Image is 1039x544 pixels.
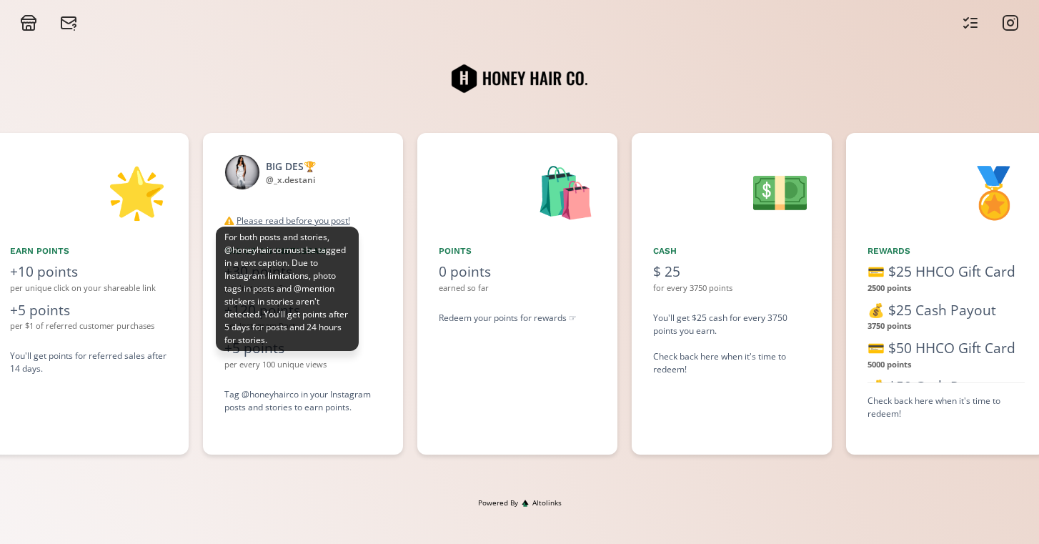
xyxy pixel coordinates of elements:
div: Check back here when it's time to redeem! [868,395,1025,420]
u: Please read before you post! [237,214,350,227]
div: BIG DES🏆 [266,159,316,174]
img: 481202503_654205087053459_2498824719562444633_n.jpg [224,154,260,190]
div: @ _x.destani [266,174,316,187]
span: Altolinks [532,498,562,508]
div: You'll get $25 cash for every 3750 points you earn. Check back here when it's time to redeem! [653,312,810,376]
div: per $1 of referred customer purchases [10,320,167,332]
div: earned so far [439,282,596,295]
div: 🏅 [868,154,1025,227]
div: 🛍️ [439,154,596,227]
div: Earn points [10,244,167,257]
div: 💳 $25 HHCO Gift Card [868,262,1025,282]
img: QrgWYwbcqp6j [448,43,591,114]
div: Cash [653,244,810,257]
div: +10 points [10,262,167,282]
div: 💰 $25 Cash Payout [868,300,1025,321]
div: $ 25 [653,262,810,282]
img: favicon-32x32.png [522,500,529,507]
div: For both posts and stories, @honeyhairco must be tagged in a text caption. Due to Instagram limit... [216,227,359,351]
div: Tag @honeyhairco in your Instagram posts and stories to earn points. [224,388,382,414]
div: points [439,244,596,257]
div: per every 100 unique views [224,359,382,371]
div: 💵 [653,154,810,227]
div: +5 points [10,300,167,321]
div: for every 3750 points [653,282,810,295]
div: 0 points [439,262,596,282]
div: per unique click on your shareable link [10,282,167,295]
div: 🌟 [10,154,167,227]
div: You'll get points for referred sales after 14 days. [10,350,167,375]
div: 💰 $50 Cash Payout [868,377,1025,397]
strong: 2500 points [868,282,912,293]
div: Redeem your points for rewards ☞ [439,312,596,325]
strong: 3750 points [868,320,912,331]
strong: 5000 points [868,359,912,370]
div: 💳 $50 HHCO Gift Card [868,338,1025,359]
div: Rewards [868,244,1025,257]
span: Powered By [478,498,518,508]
